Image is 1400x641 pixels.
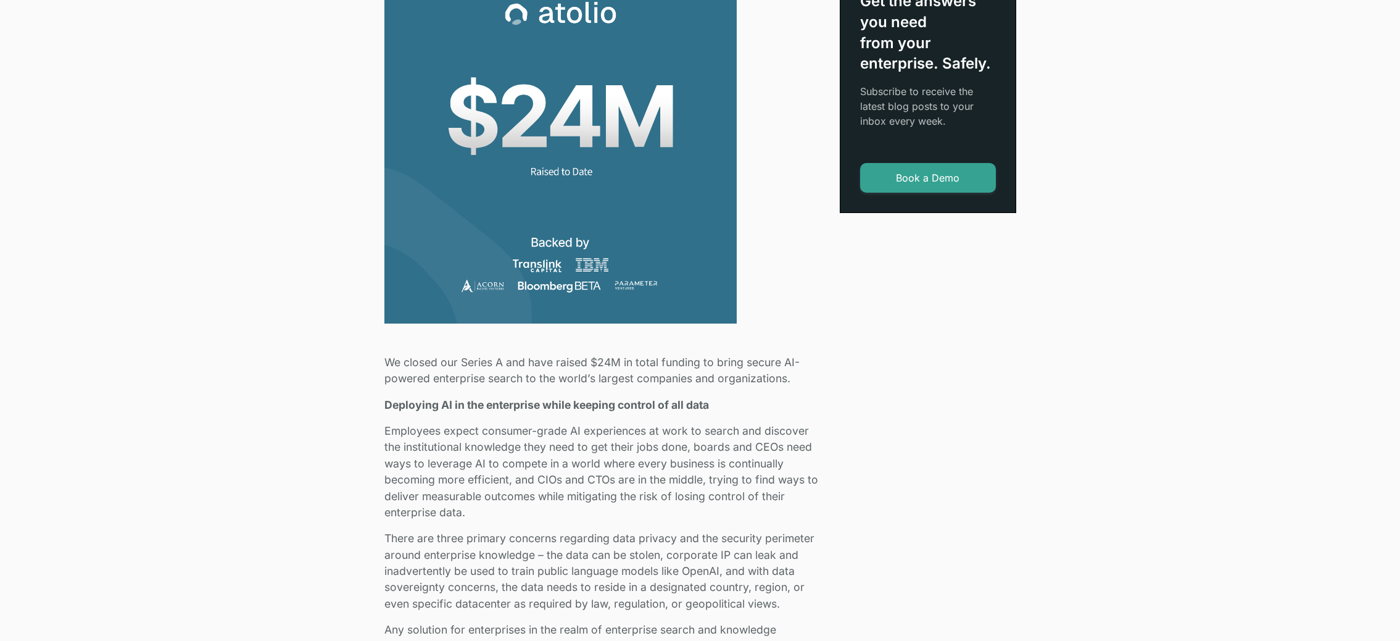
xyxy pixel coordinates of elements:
[860,84,996,128] p: Subscribe to receive the latest blog posts to your inbox every week.
[384,530,825,612] p: There are three primary concerns regarding data privacy and the security perimeter around enterpr...
[384,354,825,387] p: We closed our Series A and have raised $24M in total funding to bring secure AI-powered enterpris...
[860,163,996,193] a: Book a Demo
[384,423,825,521] p: Employees expect consumer-grade AI experiences at work to search and discover the institutional k...
[1338,582,1400,641] iframe: Chat Widget
[384,398,709,411] strong: Deploying AI in the enterprise while keeping control of all data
